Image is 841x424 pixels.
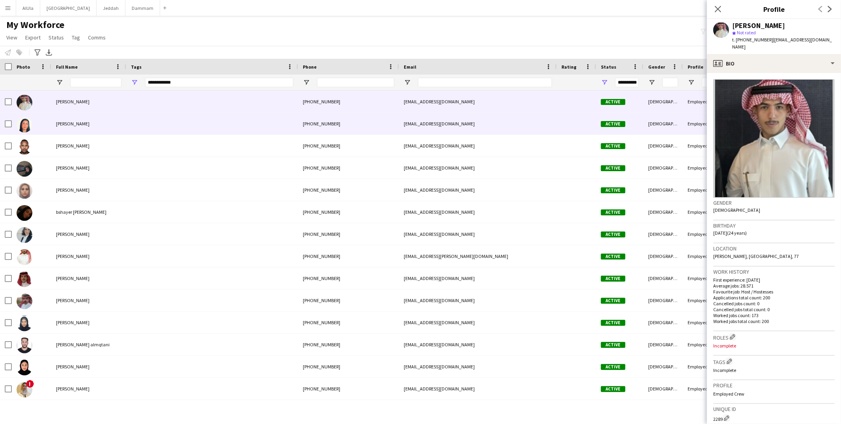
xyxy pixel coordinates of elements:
[707,4,841,14] h3: Profile
[298,312,399,333] div: [PHONE_NUMBER]
[601,276,625,282] span: Active
[298,113,399,134] div: [PHONE_NUMBER]
[298,157,399,179] div: [PHONE_NUMBER]
[298,245,399,267] div: [PHONE_NUMBER]
[713,306,835,312] p: Cancelled jobs total count: 0
[298,334,399,355] div: [PHONE_NUMBER]
[683,245,733,267] div: Employed Crew
[683,334,733,355] div: Employed Crew
[732,37,832,50] span: | [EMAIL_ADDRESS][DOMAIN_NAME]
[601,342,625,348] span: Active
[131,64,142,70] span: Tags
[713,277,835,283] p: First experience: [DATE]
[56,64,78,70] span: Full Name
[56,275,90,281] span: [PERSON_NAME]
[22,32,44,43] a: Export
[683,267,733,289] div: Employed Crew
[298,201,399,223] div: [PHONE_NUMBER]
[601,320,625,326] span: Active
[125,0,160,16] button: Dammam
[399,179,557,201] div: [EMAIL_ADDRESS][DOMAIN_NAME]
[399,378,557,400] div: [EMAIL_ADDRESS][DOMAIN_NAME]
[643,245,683,267] div: [DEMOGRAPHIC_DATA]
[56,121,90,127] span: [PERSON_NAME]
[713,391,835,397] p: Employed Crew
[713,207,760,213] span: [DEMOGRAPHIC_DATA]
[298,356,399,377] div: [PHONE_NUMBER]
[404,64,416,70] span: Email
[702,78,729,87] input: Profile Filter Input
[601,165,625,171] span: Active
[17,382,32,398] img: Sara Binsaeed
[737,30,756,35] span: Not rated
[56,231,90,237] span: [PERSON_NAME]
[17,117,32,133] img: Afnan Saleh
[713,222,835,229] h3: Birthday
[662,78,678,87] input: Gender Filter Input
[17,249,32,265] img: Mansour Albugami
[404,79,411,86] button: Open Filter Menu
[56,165,90,171] span: [PERSON_NAME]
[643,157,683,179] div: [DEMOGRAPHIC_DATA]
[418,78,552,87] input: Email Filter Input
[40,0,97,16] button: [GEOGRAPHIC_DATA]
[44,48,54,57] app-action-btn: Export XLSX
[399,334,557,355] div: [EMAIL_ADDRESS][DOMAIN_NAME]
[713,253,799,259] span: [PERSON_NAME], [GEOGRAPHIC_DATA], 77
[643,312,683,333] div: [DEMOGRAPHIC_DATA]
[601,298,625,304] span: Active
[732,37,773,43] span: t. [PHONE_NUMBER]
[17,227,32,243] img: Ebtisam Alhunaini
[601,386,625,392] span: Active
[56,253,90,259] span: [PERSON_NAME]
[601,187,625,193] span: Active
[298,91,399,112] div: [PHONE_NUMBER]
[683,223,733,245] div: Employed Crew
[713,367,835,373] p: Incomplete
[48,34,64,41] span: Status
[399,356,557,377] div: [EMAIL_ADDRESS][DOMAIN_NAME]
[399,223,557,245] div: [EMAIL_ADDRESS][DOMAIN_NAME]
[601,64,616,70] span: Status
[713,414,835,422] div: 2289
[399,400,557,422] div: [EMAIL_ADDRESS][DOMAIN_NAME]
[16,0,40,16] button: AlUla
[713,333,835,341] h3: Roles
[713,405,835,413] h3: Unique ID
[17,64,30,70] span: Photo
[399,135,557,157] div: [EMAIL_ADDRESS][DOMAIN_NAME]
[399,290,557,311] div: [EMAIL_ADDRESS][DOMAIN_NAME]
[601,143,625,149] span: Active
[56,319,90,325] span: [PERSON_NAME]
[45,32,67,43] a: Status
[131,79,138,86] button: Open Filter Menu
[713,283,835,289] p: Average jobs: 28.571
[713,230,747,236] span: [DATE] (24 years)
[713,79,835,198] img: Crew avatar or photo
[683,356,733,377] div: Employed Crew
[683,312,733,333] div: Employed Crew
[643,179,683,201] div: [DEMOGRAPHIC_DATA]
[601,121,625,127] span: Active
[56,79,63,86] button: Open Filter Menu
[643,378,683,400] div: [DEMOGRAPHIC_DATA]
[298,290,399,311] div: [PHONE_NUMBER]
[643,267,683,289] div: [DEMOGRAPHIC_DATA]
[56,143,90,149] span: [PERSON_NAME]
[399,157,557,179] div: [EMAIL_ADDRESS][DOMAIN_NAME]
[683,135,733,157] div: Employed Crew
[561,64,576,70] span: Rating
[683,290,733,311] div: Employed Crew
[643,356,683,377] div: [DEMOGRAPHIC_DATA]
[713,268,835,275] h3: Work history
[688,64,703,70] span: Profile
[69,32,83,43] a: Tag
[648,64,665,70] span: Gender
[601,232,625,237] span: Active
[17,95,32,110] img: Abdulelah Khalid
[713,343,835,349] p: Incomplete
[713,301,835,306] p: Cancelled jobs count: 0
[683,113,733,134] div: Employed Crew
[17,316,32,331] img: Nuha Nasir
[713,289,835,295] p: Favourite job: Host / Hostesses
